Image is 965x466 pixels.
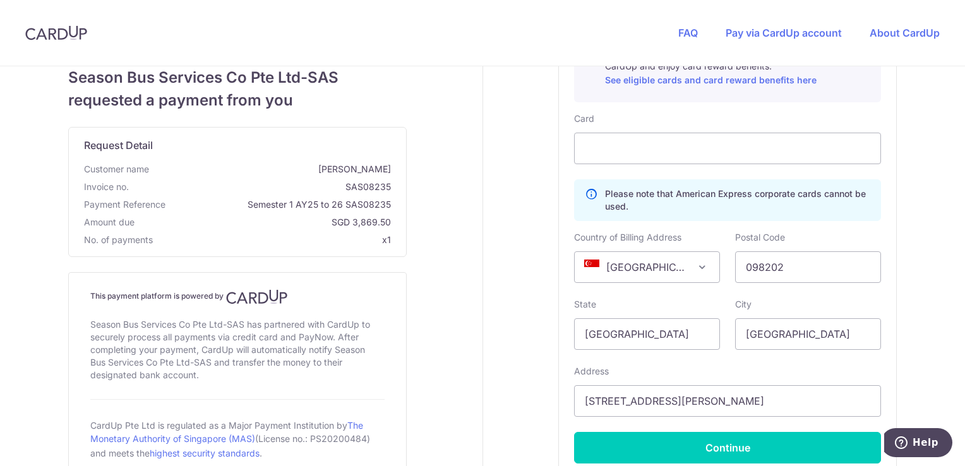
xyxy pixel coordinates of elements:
[735,298,752,311] label: City
[84,181,129,193] span: Invoice no.
[575,252,719,282] span: Singapore
[735,251,881,283] input: Example 123456
[154,163,391,176] span: [PERSON_NAME]
[140,216,391,229] span: SGD 3,869.50
[68,66,407,89] span: Season Bus Services Co Pte Ltd-SAS
[605,75,817,85] a: See eligible cards and card reward benefits here
[25,25,87,40] img: CardUp
[150,448,260,458] a: highest security standards
[84,216,135,229] span: Amount due
[382,234,391,245] span: x1
[226,289,288,304] img: CardUp
[90,316,385,384] div: Season Bus Services Co Pte Ltd-SAS has partnered with CardUp to securely process all payments via...
[605,47,870,88] p: Pay with your credit card for this and other payments on CardUp and enjoy card reward benefits.
[574,231,681,244] label: Country of Billing Address
[90,289,385,304] h4: This payment platform is powered by
[884,428,952,460] iframe: Opens a widget where you can find more information
[574,112,594,125] label: Card
[574,432,881,463] button: Continue
[574,251,720,283] span: Singapore
[171,198,391,211] span: Semester 1 AY25 to 26 SAS08235
[870,27,940,39] a: About CardUp
[735,231,785,244] label: Postal Code
[678,27,698,39] a: FAQ
[605,188,870,213] p: Please note that American Express corporate cards cannot be used.
[84,139,153,152] span: translation missing: en.request_detail
[574,298,596,311] label: State
[84,163,149,176] span: Customer name
[90,415,385,463] div: CardUp Pte Ltd is regulated as a Major Payment Institution by (License no.: PS20200484) and meets...
[84,199,165,210] span: translation missing: en.payment_reference
[134,181,391,193] span: SAS08235
[726,27,842,39] a: Pay via CardUp account
[68,89,407,112] span: requested a payment from you
[574,365,609,378] label: Address
[84,234,153,246] span: No. of payments
[585,141,870,156] iframe: Secure card payment input frame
